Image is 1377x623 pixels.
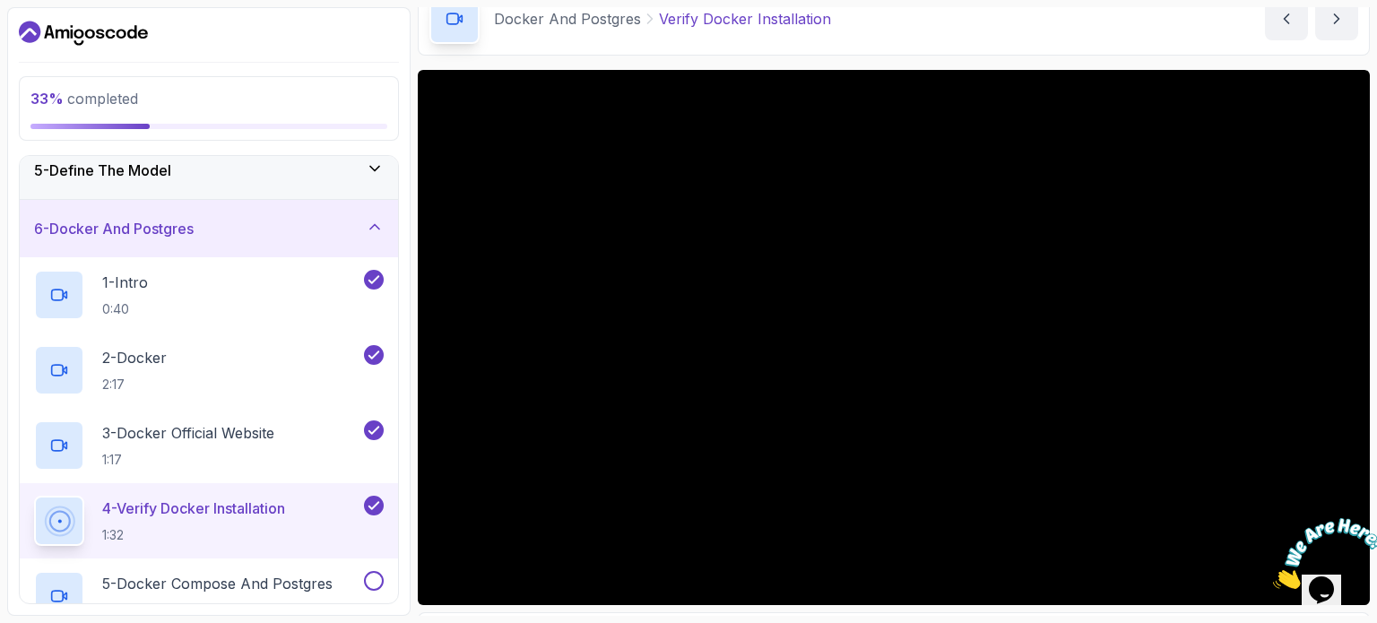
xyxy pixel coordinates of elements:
p: 1 - Intro [102,272,148,293]
span: completed [30,90,138,108]
button: 4-Verify Docker Installation1:32 [34,496,384,546]
p: 4:48 [102,601,333,619]
button: 5-Define The Model [20,142,398,199]
p: 1:32 [102,526,285,544]
button: 5-Docker Compose And Postgres4:48 [34,571,384,621]
p: 2 - Docker [102,347,167,368]
button: 2-Docker2:17 [34,345,384,395]
h3: 5 - Define The Model [34,160,171,181]
button: 6-Docker And Postgres [20,200,398,257]
iframe: chat widget [1266,511,1377,596]
p: 3 - Docker Official Website [102,422,274,444]
h3: 6 - Docker And Postgres [34,218,194,239]
a: Dashboard [19,19,148,48]
p: 4 - Verify Docker Installation [102,498,285,519]
p: 5 - Docker Compose And Postgres [102,573,333,594]
iframe: 4 - Verify Docker Installation [418,70,1370,605]
p: 0:40 [102,300,148,318]
img: Chat attention grabber [7,7,118,78]
span: 33 % [30,90,64,108]
p: Docker And Postgres [494,8,641,30]
p: 2:17 [102,376,167,394]
button: 3-Docker Official Website1:17 [34,420,384,471]
p: Verify Docker Installation [659,8,831,30]
button: 1-Intro0:40 [34,270,384,320]
p: 1:17 [102,451,274,469]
